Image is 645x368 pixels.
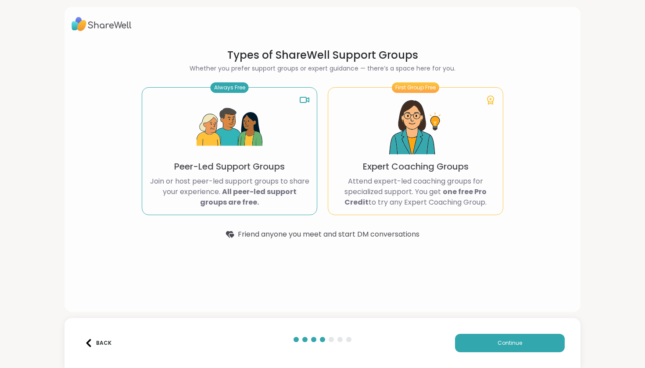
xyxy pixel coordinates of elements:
button: Continue [455,334,565,352]
b: All peer-led support groups are free. [200,187,297,207]
b: one free Pro Credit [344,187,487,207]
p: Join or host peer-led support groups to share your experience. [149,176,310,208]
button: Back [80,334,115,352]
h2: Whether you prefer support groups or expert guidance — there’s a space here for you. [142,64,503,73]
p: Attend expert-led coaching groups for specialized support. You get to try any Expert Coaching Group. [335,176,496,208]
img: Peer-Led Support Groups [197,95,262,160]
div: First Group Free [392,82,439,93]
h1: Types of ShareWell Support Groups [142,48,503,62]
p: Expert Coaching Groups [363,160,469,173]
img: Expert Coaching Groups [383,95,448,160]
span: Continue [498,339,522,347]
span: Friend anyone you meet and start DM conversations [238,229,419,240]
div: Always Free [211,82,249,93]
img: ShareWell Logo [72,14,132,34]
div: Back [85,339,111,347]
p: Peer-Led Support Groups [174,160,285,173]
